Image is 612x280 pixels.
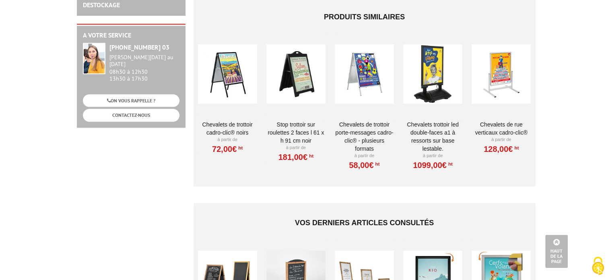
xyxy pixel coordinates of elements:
[513,145,519,151] sup: HT
[83,1,120,9] a: DESTOCKAGE
[237,145,243,151] sup: HT
[588,256,608,276] img: Cookies (fenêtre modale)
[83,109,179,121] a: CONTACTEZ-NOUS
[307,153,313,159] sup: HT
[212,147,243,151] a: 72,00€HT
[109,43,169,51] strong: [PHONE_NUMBER] 03
[403,153,462,159] p: À partir de
[545,235,568,268] a: Haut de la page
[447,161,453,167] sup: HT
[472,120,531,137] a: Chevalets de rue verticaux Cadro-Clic®
[295,219,434,227] span: Vos derniers articles consultés
[584,253,612,280] button: Cookies (fenêtre modale)
[413,163,453,168] a: 1099,00€HT
[335,120,394,153] a: Chevalets de trottoir porte-messages Cadro-Clic® - Plusieurs formats
[198,137,257,143] p: À partir de
[83,43,105,74] img: widget-service.jpg
[374,161,380,167] sup: HT
[266,120,326,145] a: Stop Trottoir sur roulettes 2 faces L 61 x H 91 cm Noir
[83,94,179,107] a: ON VOUS RAPPELLE ?
[266,145,326,151] p: À partir de
[335,153,394,159] p: À partir de
[403,120,462,153] a: Chevalets Trottoir LED double-faces A1 à ressorts sur base lestable.
[484,147,519,151] a: 128,00€HT
[278,155,313,160] a: 181,00€HT
[198,120,257,137] a: Chevalets de trottoir Cadro-Clic® Noirs
[109,54,179,68] div: [PERSON_NAME][DATE] au [DATE]
[324,13,405,21] span: Produits similaires
[109,54,179,82] div: 08h30 à 12h30 13h30 à 17h30
[83,32,179,39] h2: A votre service
[472,137,531,143] p: À partir de
[349,163,379,168] a: 58,00€HT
